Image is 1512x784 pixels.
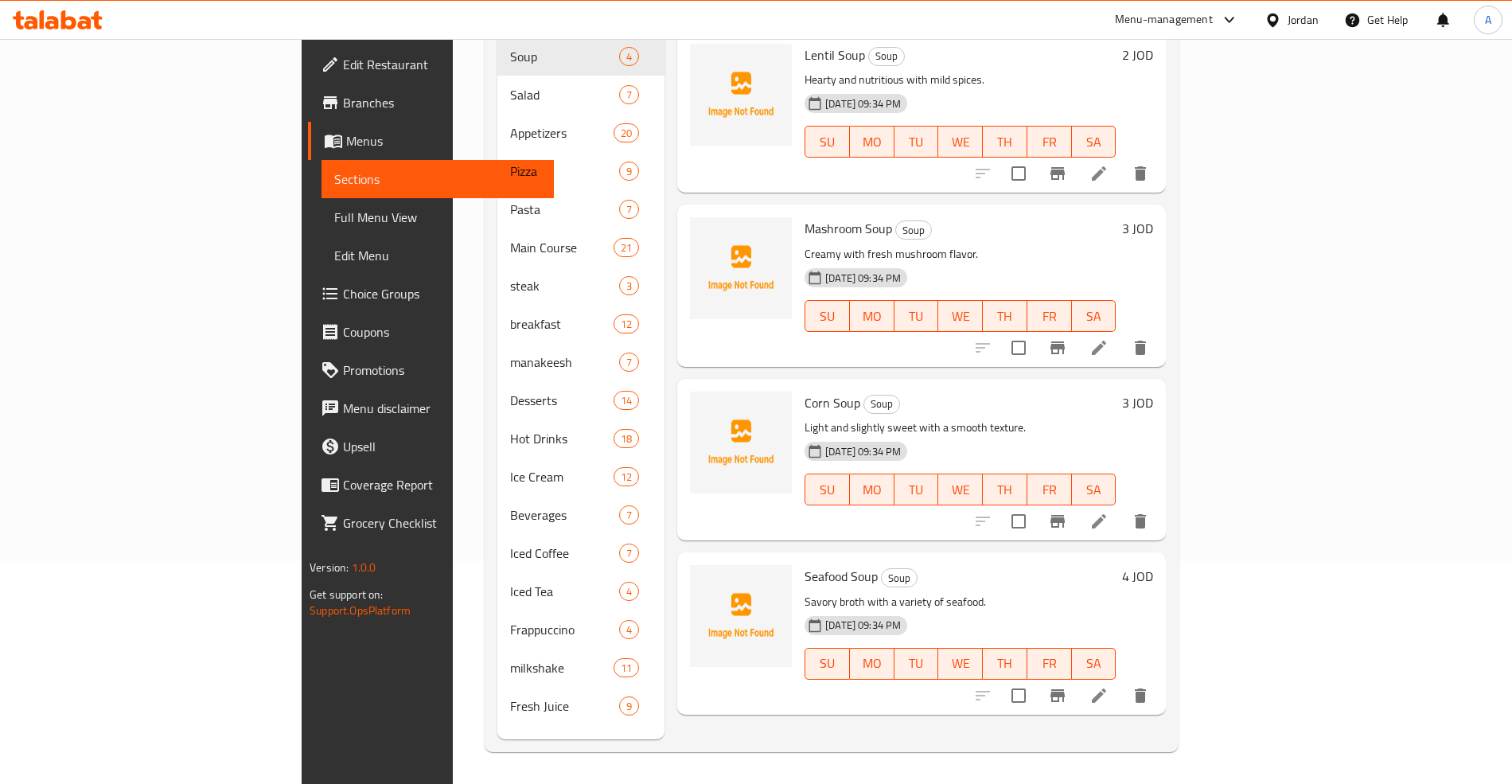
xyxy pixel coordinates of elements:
span: Select to update [1002,157,1035,190]
span: SU [812,652,844,675]
span: Main Course [510,238,614,257]
div: Frappuccino [510,620,619,639]
div: items [614,467,639,486]
div: Pizza9 [497,152,664,190]
span: Desserts [510,391,614,410]
p: Savory broth with a variety of seafood. [805,592,1116,612]
div: items [619,200,639,219]
span: 14 [614,393,638,408]
img: Lentil Soup [690,44,792,146]
div: Iced Coffee [510,544,619,563]
div: items [619,276,639,295]
span: WE [945,131,976,154]
img: Corn Soup [690,392,792,493]
div: Soup [868,47,905,66]
span: breakfast [510,314,614,333]
a: Upsell [308,427,554,466]
span: Soup [896,221,931,240]
span: Select to update [1002,505,1035,538]
a: Promotions [308,351,554,389]
span: Mashroom Soup [805,216,892,240]
a: Support.OpsPlatform [310,600,411,621]
span: TH [989,478,1021,501]
div: items [619,85,639,104]
button: delete [1121,677,1159,715]
button: SU [805,648,850,680]
div: items [619,47,639,66]
span: TU [901,652,933,675]
div: Beverages7 [497,496,664,534]
span: 3 [620,279,638,294]
div: Fresh Juice9 [497,687,664,725]
div: Pasta7 [497,190,664,228]
span: Ice Cream [510,467,614,486]
span: Upsell [343,437,541,456]
div: items [619,582,639,601]
div: Ice Cream12 [497,458,664,496]
p: Creamy with fresh mushroom flavor. [805,244,1116,264]
button: delete [1121,502,1159,540]
button: WE [938,648,983,680]
span: MO [856,652,888,675]
span: 21 [614,240,638,255]
button: TU [894,126,939,158]
span: Pizza [510,162,619,181]
a: Sections [321,160,554,198]
span: 7 [620,88,638,103]
p: Hearty and nutritious with mild spices. [805,70,1116,90]
span: Select to update [1002,331,1035,365]
a: Edit menu item [1089,512,1109,531]
div: items [614,429,639,448]
div: Jordan [1288,11,1319,29]
span: steak [510,276,619,295]
button: Branch-specific-item [1039,502,1077,540]
span: manakeesh [510,353,619,372]
span: 18 [614,431,638,447]
a: Full Menu View [321,198,554,236]
span: Appetizers [510,123,614,142]
span: 9 [620,164,638,179]
button: SU [805,126,850,158]
span: SU [812,478,844,501]
button: SA [1072,126,1116,158]
button: Branch-specific-item [1039,677,1077,715]
button: TU [894,300,939,332]
a: Edit menu item [1089,164,1109,183]
span: MO [856,478,888,501]
span: SA [1078,305,1110,328]
span: Select to update [1002,679,1035,712]
div: Appetizers20 [497,114,664,152]
span: Pasta [510,200,619,219]
a: Choice Groups [308,275,554,313]
a: Grocery Checklist [308,504,554,542]
a: Branches [308,84,554,122]
div: Soup4 [497,37,664,76]
span: 4 [620,49,638,64]
span: 12 [614,317,638,332]
span: SU [812,305,844,328]
span: TH [989,131,1021,154]
button: TH [983,300,1027,332]
a: Edit Menu [321,236,554,275]
button: SU [805,300,850,332]
span: FR [1034,478,1066,501]
button: WE [938,474,983,505]
span: TU [901,478,933,501]
span: Lentil Soup [805,43,865,67]
span: 4 [620,584,638,599]
div: items [619,696,639,716]
img: Seafood Soup [690,565,792,667]
span: Full Menu View [334,208,541,227]
span: WE [945,478,976,501]
span: FR [1034,131,1066,154]
div: steak3 [497,267,664,305]
div: items [614,123,639,142]
span: Sections [334,170,541,189]
a: Menu disclaimer [308,389,554,427]
span: Soup [510,47,619,66]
